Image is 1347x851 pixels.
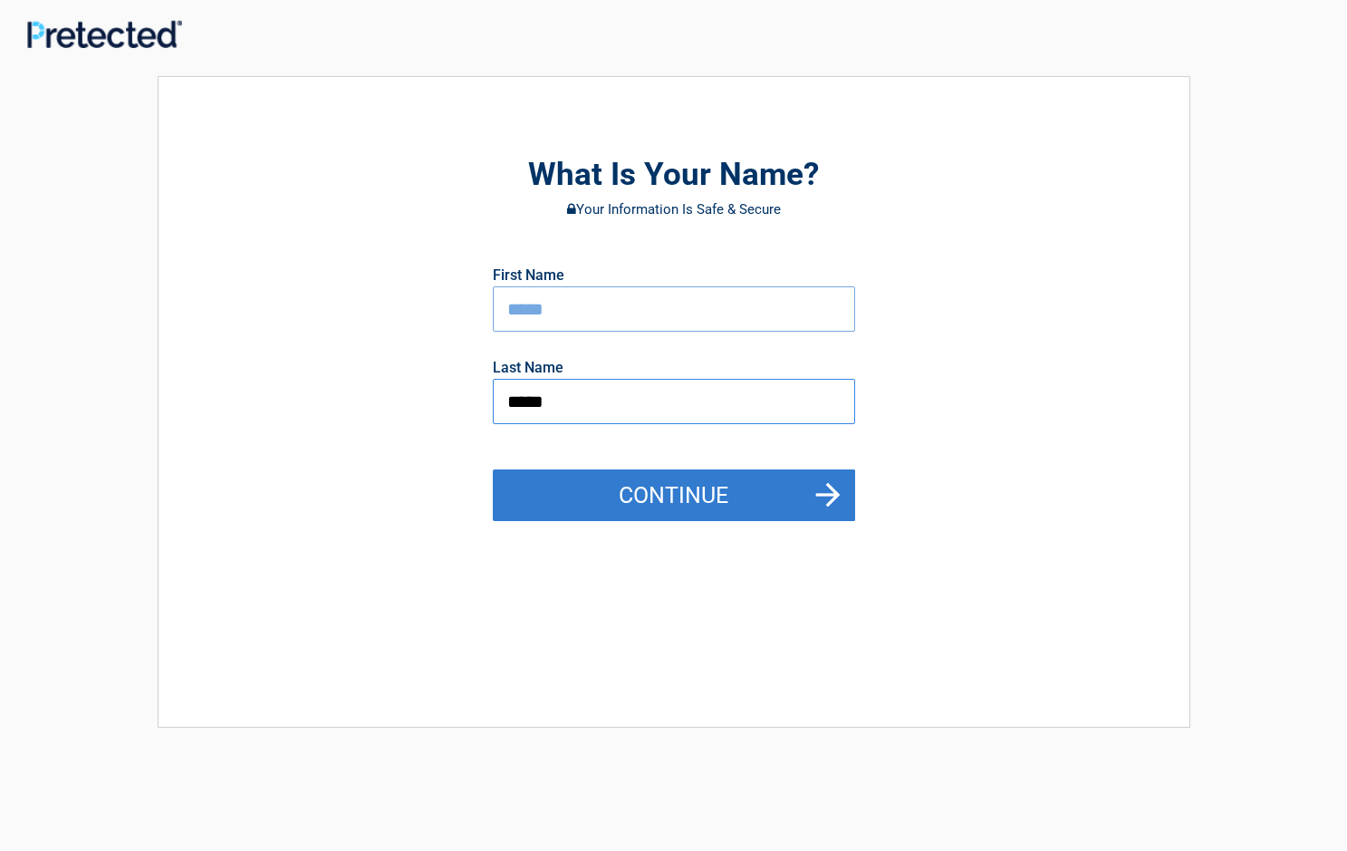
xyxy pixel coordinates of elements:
label: First Name [493,268,564,283]
h2: What Is Your Name? [258,154,1090,197]
button: Continue [493,469,855,522]
label: Last Name [493,361,563,375]
h3: Your Information Is Safe & Secure [258,202,1090,217]
img: Main Logo [27,20,182,48]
